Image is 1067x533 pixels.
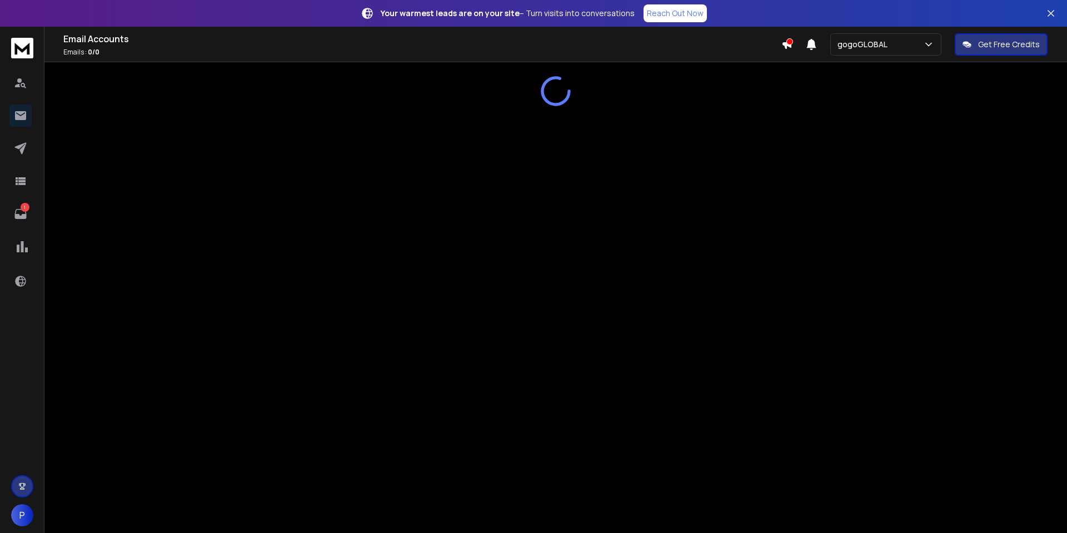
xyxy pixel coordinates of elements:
button: Get Free Credits [955,33,1048,56]
a: 1 [9,203,32,225]
p: Get Free Credits [978,39,1040,50]
p: Reach Out Now [647,8,704,19]
strong: Your warmest leads are on your site [381,8,520,18]
button: P [11,504,33,526]
p: – Turn visits into conversations [381,8,635,19]
p: gogoGLOBAL [837,39,892,50]
h1: Email Accounts [63,32,781,46]
p: Emails : [63,48,781,57]
img: logo [11,38,33,58]
p: 1 [21,203,29,212]
a: Reach Out Now [644,4,707,22]
span: 0 / 0 [88,47,99,57]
